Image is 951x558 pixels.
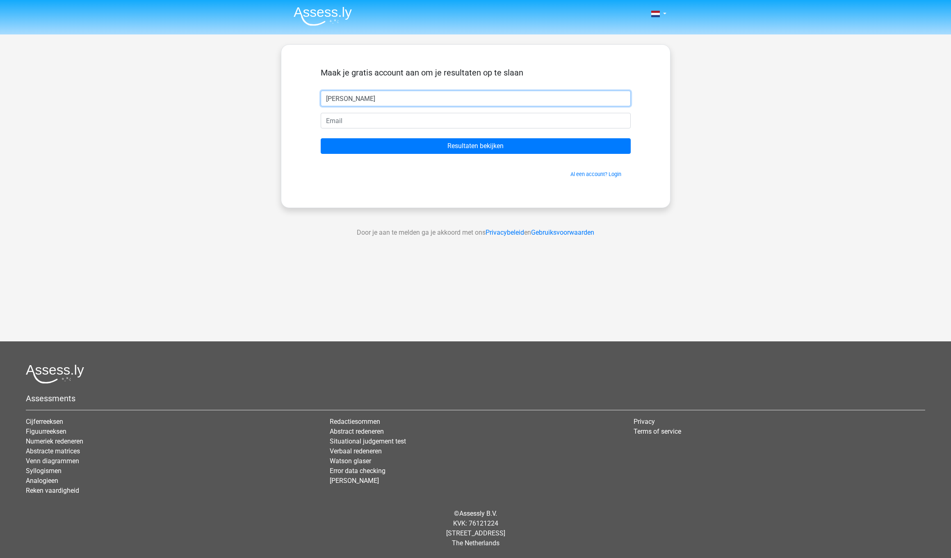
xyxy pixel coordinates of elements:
h5: Maak je gratis account aan om je resultaten op te slaan [321,68,631,78]
a: Privacybeleid [486,229,524,236]
a: Situational judgement test [330,437,406,445]
a: Abstracte matrices [26,447,80,455]
h5: Assessments [26,393,925,403]
a: [PERSON_NAME] [330,477,379,485]
a: Privacy [634,418,655,425]
a: Verbaal redeneren [330,447,382,455]
input: Resultaten bekijken [321,138,631,154]
a: Al een account? Login [570,171,621,177]
img: Assessly logo [26,364,84,384]
a: Cijferreeksen [26,418,63,425]
img: Assessly [294,7,352,26]
a: Reken vaardigheid [26,487,79,494]
div: © KVK: 76121224 [STREET_ADDRESS] The Netherlands [20,502,931,555]
input: Voornaam [321,91,631,106]
a: Venn diagrammen [26,457,79,465]
a: Error data checking [330,467,385,475]
a: Gebruiksvoorwaarden [531,229,594,236]
a: Assessly B.V. [459,510,497,517]
input: Email [321,113,631,128]
a: Figuurreeksen [26,428,66,435]
a: Redactiesommen [330,418,380,425]
a: Analogieen [26,477,58,485]
a: Numeriek redeneren [26,437,83,445]
a: Terms of service [634,428,681,435]
a: Watson glaser [330,457,371,465]
a: Abstract redeneren [330,428,384,435]
a: Syllogismen [26,467,62,475]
